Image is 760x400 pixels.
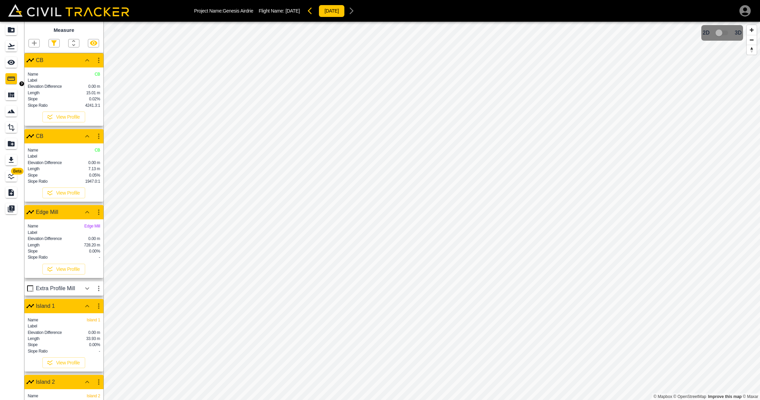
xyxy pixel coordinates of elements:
[673,394,706,399] a: OpenStreetMap
[747,45,757,55] button: Reset bearing to north
[743,394,758,399] a: Maxar
[103,22,760,400] canvas: Map
[703,30,709,36] span: 2D
[259,8,300,14] p: Flight Name:
[8,4,129,17] img: Civil Tracker
[319,5,344,17] button: [DATE]
[653,394,672,399] a: Mapbox
[194,8,253,14] p: Project Name: Genesis Airdrie
[747,25,757,35] button: Zoom in
[747,35,757,45] button: Zoom out
[285,8,300,14] span: [DATE]
[712,26,732,39] span: 3D model not uploaded yet
[708,394,742,399] a: Map feedback
[735,30,742,36] span: 3D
